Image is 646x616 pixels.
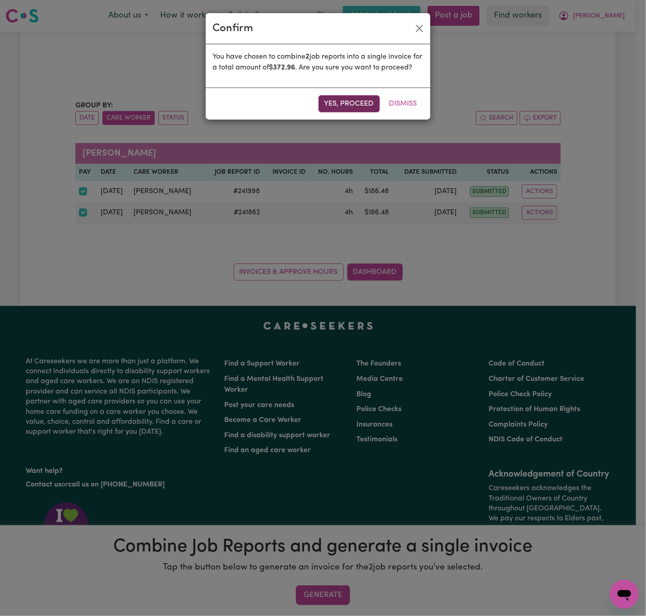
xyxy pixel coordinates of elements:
button: Yes, proceed [318,95,380,112]
span: You have chosen to combine job reports into a single invoice for a total amount of . Are you sure... [213,53,423,71]
div: Confirm [213,20,254,37]
b: $ 372.96 [269,64,295,71]
button: Close [412,21,427,36]
b: 2 [306,53,310,60]
button: Dismiss [383,95,423,112]
iframe: Button to launch messaging window [610,580,639,609]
